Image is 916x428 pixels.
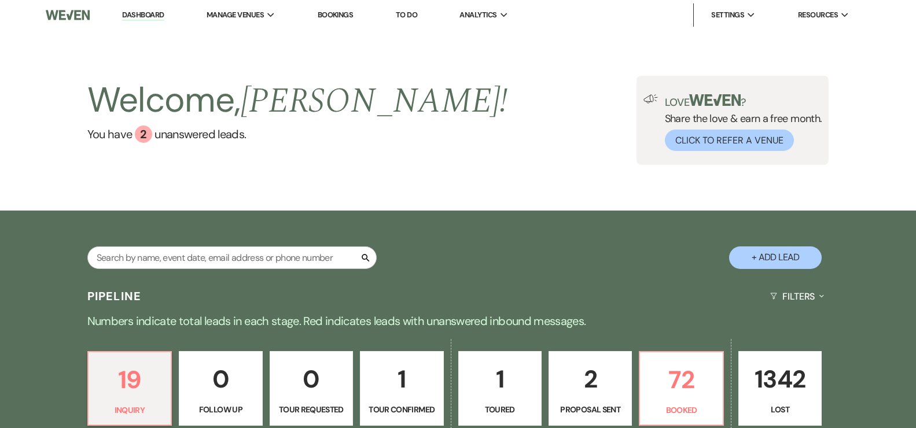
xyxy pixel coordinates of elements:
[241,75,508,128] span: [PERSON_NAME] !
[738,351,822,426] a: 1342Lost
[689,94,741,106] img: weven-logo-green.svg
[556,360,624,399] p: 2
[647,404,715,416] p: Booked
[42,312,875,330] p: Numbers indicate total leads in each stage. Red indicates leads with unanswered inbound messages.
[639,351,723,426] a: 72Booked
[459,9,496,21] span: Analytics
[207,9,264,21] span: Manage Venues
[87,351,172,426] a: 19Inquiry
[643,94,658,104] img: loud-speaker-illustration.svg
[135,126,152,143] div: 2
[270,351,353,426] a: 0Tour Requested
[746,360,814,399] p: 1342
[87,76,508,126] h2: Welcome,
[798,9,838,21] span: Resources
[458,351,542,426] a: 1Toured
[318,10,354,20] a: Bookings
[466,360,534,399] p: 1
[466,403,534,416] p: Toured
[95,360,164,399] p: 19
[87,288,142,304] h3: Pipeline
[665,94,822,108] p: Love ?
[87,126,508,143] a: You have 2 unanswered leads.
[46,3,90,27] img: Weven Logo
[367,360,436,399] p: 1
[87,246,377,269] input: Search by name, event date, email address or phone number
[277,360,345,399] p: 0
[549,351,632,426] a: 2Proposal Sent
[658,94,822,151] div: Share the love & earn a free month.
[186,403,255,416] p: Follow Up
[556,403,624,416] p: Proposal Sent
[277,403,345,416] p: Tour Requested
[122,10,164,21] a: Dashboard
[367,403,436,416] p: Tour Confirmed
[729,246,822,269] button: + Add Lead
[766,281,829,312] button: Filters
[396,10,417,20] a: To Do
[360,351,443,426] a: 1Tour Confirmed
[186,360,255,399] p: 0
[95,404,164,416] p: Inquiry
[711,9,744,21] span: Settings
[179,351,262,426] a: 0Follow Up
[647,360,715,399] p: 72
[665,130,794,151] button: Click to Refer a Venue
[746,403,814,416] p: Lost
